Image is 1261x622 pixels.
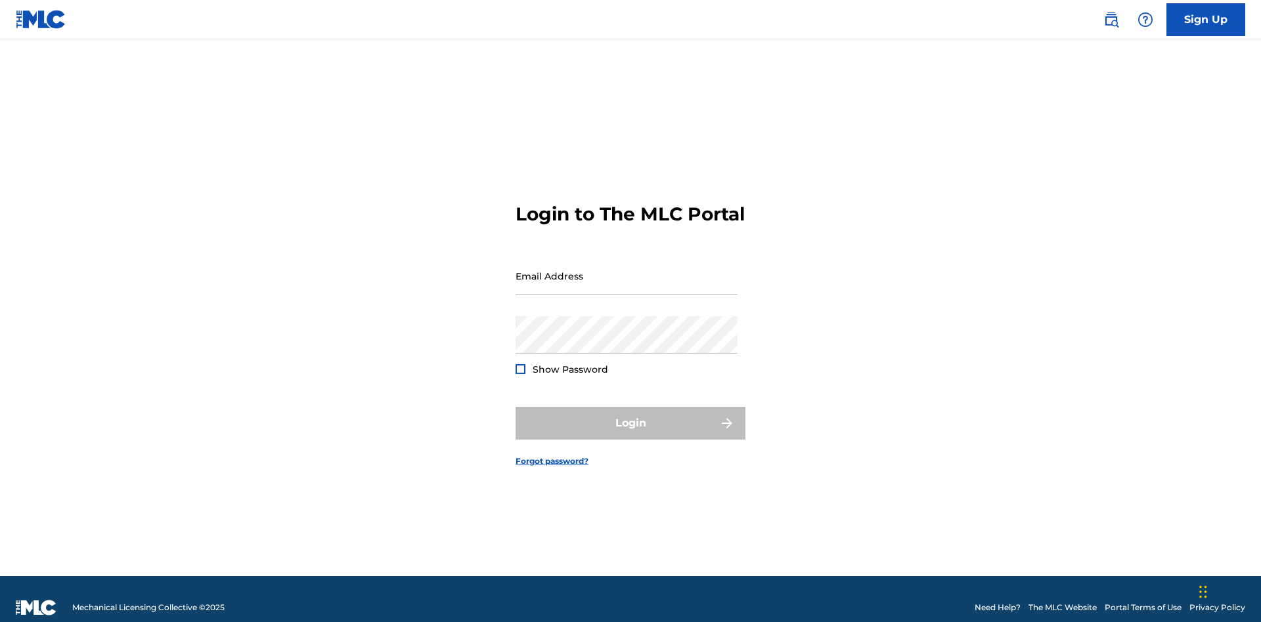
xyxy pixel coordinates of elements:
[533,363,608,375] span: Show Password
[516,455,588,467] a: Forgot password?
[1195,559,1261,622] iframe: Chat Widget
[16,600,56,615] img: logo
[975,602,1021,613] a: Need Help?
[1189,602,1245,613] a: Privacy Policy
[1132,7,1159,33] div: Help
[1029,602,1097,613] a: The MLC Website
[1098,7,1124,33] a: Public Search
[1166,3,1245,36] a: Sign Up
[1199,572,1207,612] div: Drag
[1105,602,1182,613] a: Portal Terms of Use
[1103,12,1119,28] img: search
[1138,12,1153,28] img: help
[516,203,745,226] h3: Login to The MLC Portal
[16,10,66,29] img: MLC Logo
[72,602,225,613] span: Mechanical Licensing Collective © 2025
